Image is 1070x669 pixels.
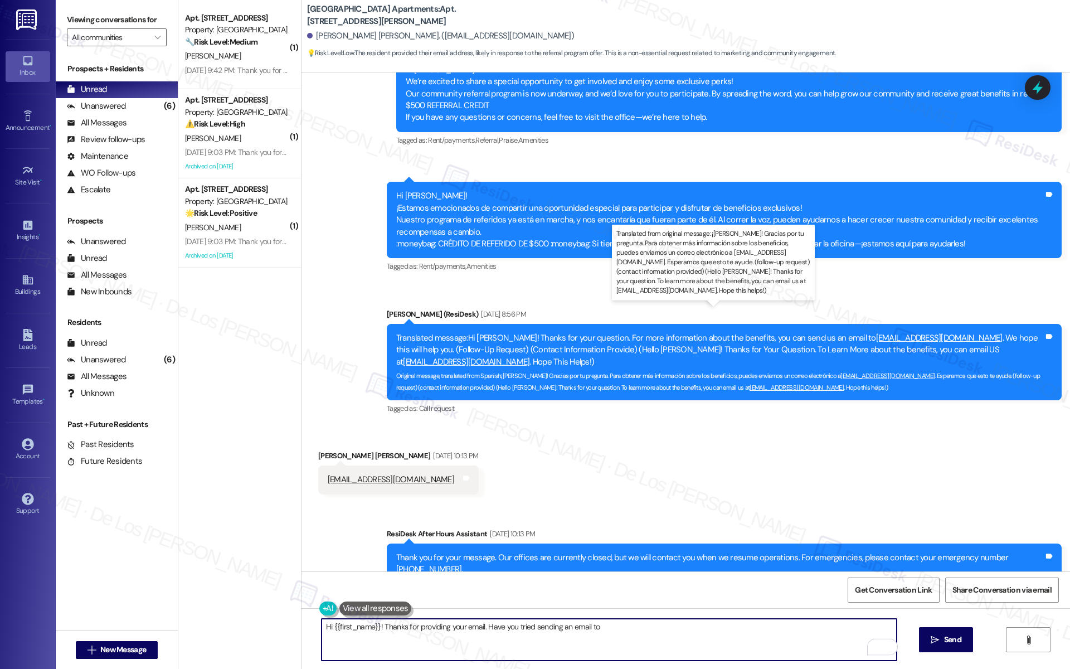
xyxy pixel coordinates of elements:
[396,190,1044,250] div: Hi [PERSON_NAME]! ¡Estamos emocionados de compartir una oportunidad especial para participar y di...
[406,64,1044,124] div: Hi [PERSON_NAME]! We’re excited to share a special opportunity to get involved and enjoy some exc...
[185,119,245,129] strong: ⚠️ Risk Level: High
[185,183,288,195] div: Apt. [STREET_ADDRESS]
[307,3,530,27] b: [GEOGRAPHIC_DATA] Apartments: Apt. [STREET_ADDRESS][PERSON_NAME]
[154,33,160,42] i: 
[67,354,126,366] div: Unanswered
[876,332,1003,343] a: [EMAIL_ADDRESS][DOMAIN_NAME]
[6,216,50,246] a: Insights •
[67,455,142,467] div: Future Residents
[6,489,50,520] a: Support
[185,51,241,61] span: [PERSON_NAME]
[67,11,167,28] label: Viewing conversations for
[67,439,134,450] div: Past Residents
[307,47,836,59] span: : The resident provided their email address, likely in response to the referral program offer. Th...
[67,184,110,196] div: Escalate
[67,84,107,95] div: Unread
[72,28,149,46] input: All communities
[185,65,860,75] div: [DATE] 9:42 PM: Thank you for your message. Our offices are currently closed, but we will contact...
[396,332,1044,368] div: Translated message: Hi [PERSON_NAME]! Thanks for your question. For more information about the be...
[67,286,132,298] div: New Inbounds
[396,552,1044,576] div: Thank you for your message. Our offices are currently closed, but we will contact you when we res...
[478,308,526,320] div: [DATE] 8:56 PM
[855,584,932,596] span: Get Conversation Link
[184,159,289,173] div: Archived on [DATE]
[945,578,1059,603] button: Share Conversation via email
[931,636,939,644] i: 
[50,122,51,130] span: •
[419,261,466,271] span: Rent/payments ,
[952,584,1052,596] span: Share Conversation via email
[67,151,128,162] div: Maintenance
[840,372,935,380] a: [EMAIL_ADDRESS][DOMAIN_NAME]
[499,135,518,145] span: Praise ,
[185,222,241,232] span: [PERSON_NAME]
[67,117,127,129] div: All Messages
[56,63,178,75] div: Prospects + Residents
[185,106,288,118] div: Property: [GEOGRAPHIC_DATA]
[430,450,478,462] div: [DATE] 10:13 PM
[1024,636,1033,644] i: 
[387,308,1062,324] div: [PERSON_NAME] (ResiDesk)
[487,528,535,540] div: [DATE] 10:13 PM
[185,94,288,106] div: Apt. [STREET_ADDRESS]
[387,258,1062,274] div: Tagged as:
[185,37,257,47] strong: 🔧 Risk Level: Medium
[67,100,126,112] div: Unanswered
[322,619,897,661] textarea: To enrich screen reader interactions, please activate Accessibility in Grammarly extension settings
[185,208,257,218] strong: 🌟 Risk Level: Positive
[475,135,499,145] span: Referral ,
[387,400,1062,416] div: Tagged as:
[919,627,973,652] button: Send
[43,396,45,404] span: •
[161,98,178,115] div: (6)
[56,419,178,430] div: Past + Future Residents
[87,646,96,655] i: 
[40,177,42,185] span: •
[161,351,178,369] div: (6)
[328,474,454,485] a: [EMAIL_ADDRESS][DOMAIN_NAME]
[185,196,288,207] div: Property: [GEOGRAPHIC_DATA]
[67,236,126,248] div: Unanswered
[185,12,288,24] div: Apt. [STREET_ADDRESS]
[185,24,288,36] div: Property: [GEOGRAPHIC_DATA]
[6,51,50,81] a: Inbox
[38,231,40,239] span: •
[518,135,548,145] span: Amenities
[100,644,146,656] span: New Message
[67,371,127,382] div: All Messages
[6,161,50,191] a: Site Visit •
[396,132,1062,148] div: Tagged as:
[307,49,354,57] strong: 💡 Risk Level: Low
[56,215,178,227] div: Prospects
[750,384,844,391] a: [EMAIL_ADDRESS][DOMAIN_NAME]
[67,134,145,146] div: Review follow-ups
[67,167,135,179] div: WO Follow-ups
[387,528,1062,544] div: ResiDesk After Hours Assistant
[616,229,810,296] p: Translated from original message: ¡[PERSON_NAME]! Gracias por tu pregunta. Para obtener más infor...
[185,147,861,157] div: [DATE] 9:03 PM: Thank you for your message. Our offices are currently closed, but we will contact...
[67,337,107,349] div: Unread
[56,317,178,328] div: Residents
[184,249,289,263] div: Archived on [DATE]
[428,135,475,145] span: Rent/payments ,
[6,380,50,410] a: Templates •
[185,236,861,246] div: [DATE] 9:03 PM: Thank you for your message. Our offices are currently closed, but we will contact...
[307,30,574,42] div: [PERSON_NAME] [PERSON_NAME]. ([EMAIL_ADDRESS][DOMAIN_NAME])
[419,404,454,413] span: Call request
[16,9,39,30] img: ResiDesk Logo
[6,270,50,300] a: Buildings
[6,326,50,356] a: Leads
[318,450,479,466] div: [PERSON_NAME] [PERSON_NAME]
[67,269,127,281] div: All Messages
[403,356,529,367] a: [EMAIL_ADDRESS][DOMAIN_NAME]
[848,578,939,603] button: Get Conversation Link
[466,261,497,271] span: Amenities
[76,641,158,659] button: New Message
[944,634,961,646] span: Send
[67,253,107,264] div: Unread
[67,387,114,399] div: Unknown
[6,435,50,465] a: Account
[396,372,1040,391] sub: Original message, translated from Spanish : ¡[PERSON_NAME]! Gracias por tu pregunta. Para obtener...
[185,133,241,143] span: [PERSON_NAME]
